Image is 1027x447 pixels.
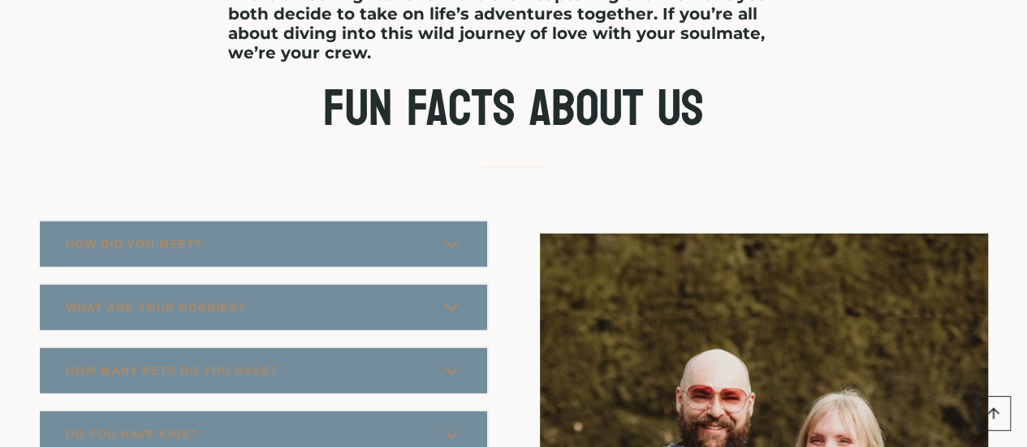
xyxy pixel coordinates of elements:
button: WHAT ARE YOUR HOBBIES? [39,284,488,331]
button: HOW MANY PETS DO YOU HAVE? [39,347,488,394]
span: WHAT ARE YOUR HOBBIES? [66,298,246,317]
h1: Fun Facts About Us [39,78,988,140]
span: HOW DID YOU MEET? [66,234,203,254]
button: HOW DID YOU MEET? [39,221,488,268]
span: DO YOU HAVE KIDS? [66,424,199,444]
a: Scroll to top [976,396,1011,431]
span: HOW MANY PETS DO YOU HAVE? [66,361,278,380]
